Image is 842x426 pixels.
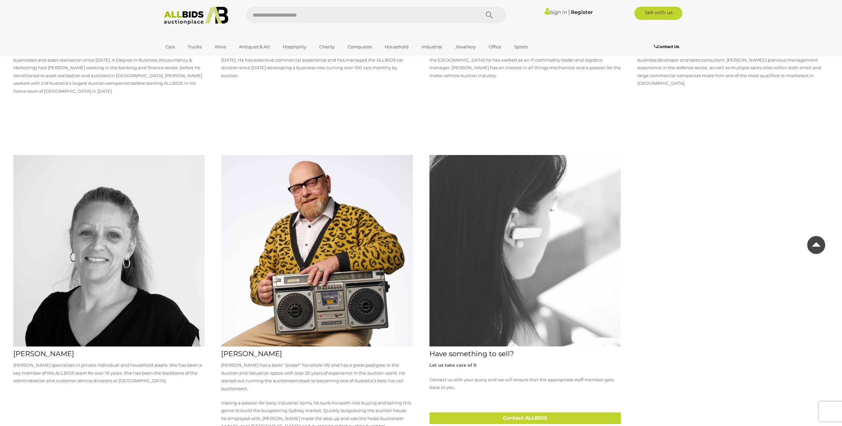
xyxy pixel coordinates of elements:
a: Antiques & Art [235,41,274,52]
img: Adam McDonald [221,155,413,346]
a: Register [571,9,593,15]
a: Contact Us [654,43,681,50]
span: | [568,8,570,16]
a: Trucks [183,41,206,52]
p: [PERSON_NAME] is our Motor vehicle auction specialist. He has been a key member of the ALLBIDS te... [429,41,621,80]
p: [PERSON_NAME] has a been “picker” his whole life and has a great pedigree in the Auction and Valu... [221,361,413,393]
a: Computers [343,41,376,52]
a: Household [380,41,413,52]
button: Search [473,7,506,23]
a: Jewellery [451,41,480,52]
img: Angus Bowers [429,155,621,346]
h3: [PERSON_NAME] [13,346,205,361]
p: Contact us with your query and we will ensure that the appropriate staff member gets back to you. [429,376,621,392]
a: Contact ALLBIDS [429,412,621,424]
a: Industrial [417,41,447,52]
b: Contact Us [654,44,679,49]
a: Office [484,41,506,52]
img: Donna Kendall [13,155,205,346]
a: Sell with us [634,7,682,20]
a: Charity [315,41,339,52]
p: [PERSON_NAME] handles the commercial motor vehicle and industrial equipment contracts. He has bee... [221,41,413,80]
p: [PERSON_NAME] specialises in insolvency valuations and realisation advice. Major plant, business ... [13,41,205,95]
a: Wine [210,41,230,52]
a: Sign In [545,9,567,15]
b: Let us take care of it [429,362,477,368]
p: Ben is our IT, Commercial and Office asset recovery, trade-in, Business and Industrial asset real... [637,41,829,87]
a: Hospitality [278,41,311,52]
h3: Have something to sell? [429,346,621,361]
a: Cars [161,41,179,52]
p: [PERSON_NAME] specialises in private individual and household assets. She has been a key member o... [13,361,205,385]
h3: [PERSON_NAME] [221,346,413,361]
a: Sports [510,41,532,52]
img: Allbids.com.au [160,7,232,25]
a: [GEOGRAPHIC_DATA] [161,52,217,63]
